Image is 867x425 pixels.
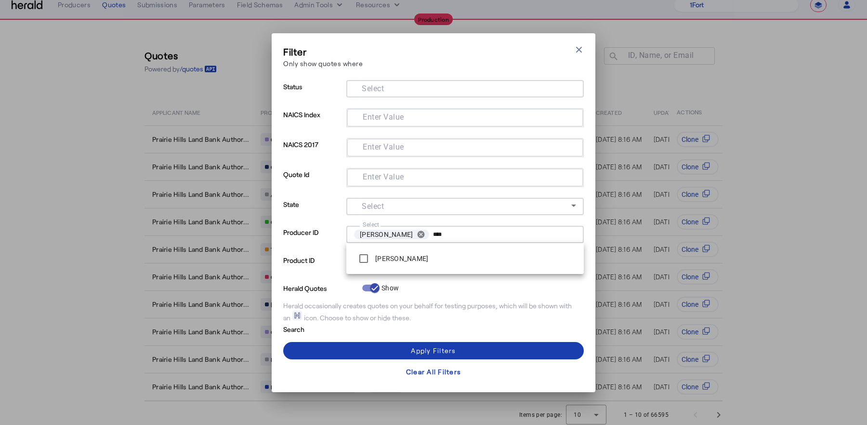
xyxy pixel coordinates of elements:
button: Clear All Filters [283,363,584,381]
p: Producer ID [283,226,342,254]
mat-chip-grid: Selection [354,228,576,241]
mat-chip-grid: Selection [355,171,575,182]
mat-chip-grid: Selection [355,141,575,152]
mat-label: Select [362,83,384,93]
p: NAICS 2017 [283,138,342,168]
p: NAICS Index [283,108,342,138]
span: [PERSON_NAME] [360,230,413,239]
button: Apply Filters [283,342,584,359]
div: Apply Filters [411,345,456,356]
div: Clear All Filters [406,367,461,377]
mat-chip-grid: Selection [355,111,575,123]
mat-label: Select [362,201,384,210]
h3: Filter [283,45,363,58]
button: remove William Vaughn Helsley [413,230,429,239]
p: Status [283,80,342,108]
mat-chip-grid: Selection [354,82,576,94]
p: State [283,198,342,226]
p: Quote Id [283,168,342,198]
mat-label: Enter Value [363,142,404,151]
p: Only show quotes where [283,58,363,69]
p: Search [283,323,358,334]
p: Herald Quotes [283,282,358,293]
div: Herald occasionally creates quotes on your behalf for testing purposes, which will be shown with ... [283,301,584,323]
label: Show [380,283,399,293]
mat-label: Select [363,221,380,228]
mat-label: Enter Value [363,112,404,121]
p: Product ID [283,254,342,282]
label: [PERSON_NAME] [373,254,428,263]
mat-label: Enter Value [363,172,404,181]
